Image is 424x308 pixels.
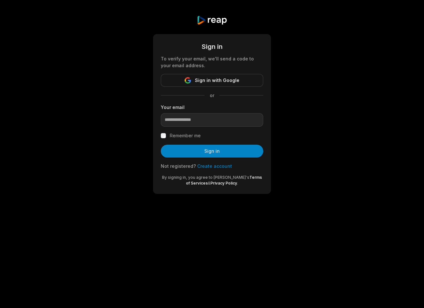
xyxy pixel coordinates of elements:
button: Sign in with Google [161,74,263,87]
div: Sign in [161,42,263,51]
img: reap [197,15,227,25]
label: Your email [161,104,263,111]
span: & [208,181,210,186]
a: Create account [197,163,232,169]
button: Sign in [161,145,263,158]
span: Not registered? [161,163,196,169]
label: Remember me [170,132,201,140]
span: Sign in with Google [195,77,239,84]
a: Terms of Services [186,175,262,186]
a: Privacy Policy [210,181,237,186]
div: To verify your email, we'll send a code to your email address. [161,55,263,69]
span: By signing in, you agree to [PERSON_NAME]'s [162,175,249,180]
span: or [205,92,219,99]
span: . [237,181,238,186]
